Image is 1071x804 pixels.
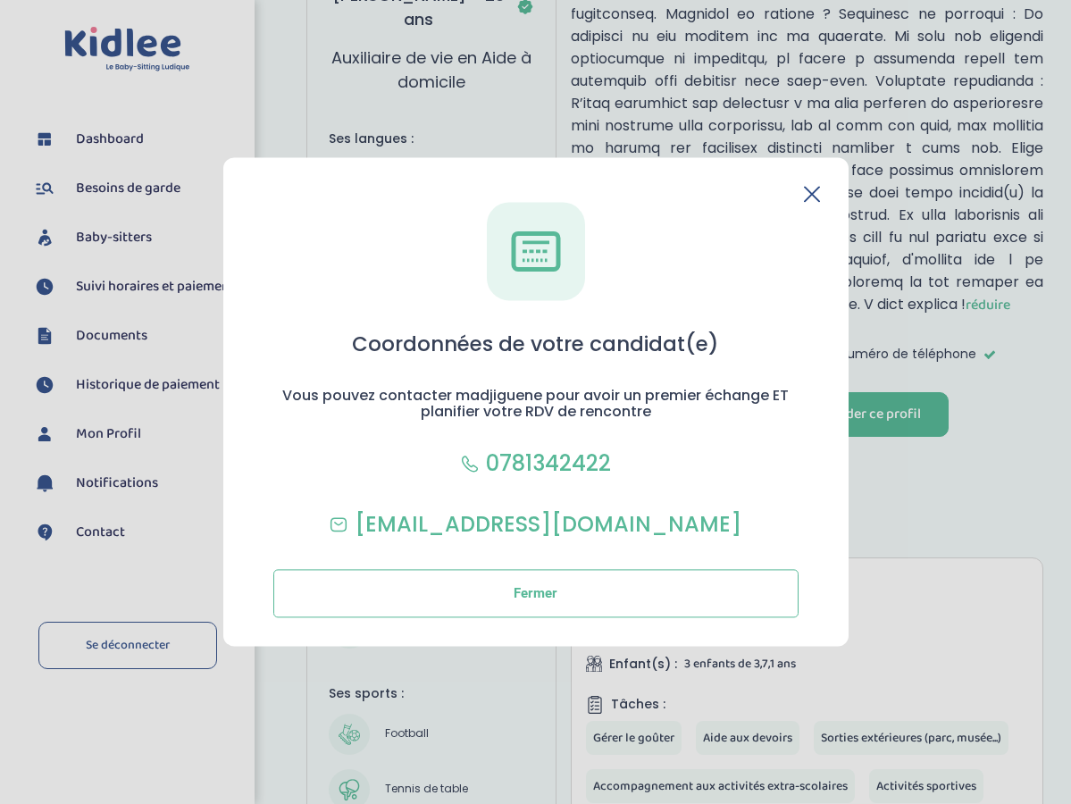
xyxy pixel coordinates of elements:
[355,509,741,541] p: [EMAIL_ADDRESS][DOMAIN_NAME]
[486,448,611,481] p: 0781342422
[273,388,799,419] h2: Vous pouvez contacter madjiguene pour avoir un premier échange ET planifier votre RDV de rencontre
[330,509,741,541] a: [EMAIL_ADDRESS][DOMAIN_NAME]
[352,329,719,359] h1: Coordonnées de votre candidat(e)
[273,570,799,618] button: Fermer
[461,448,611,481] a: 0781342422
